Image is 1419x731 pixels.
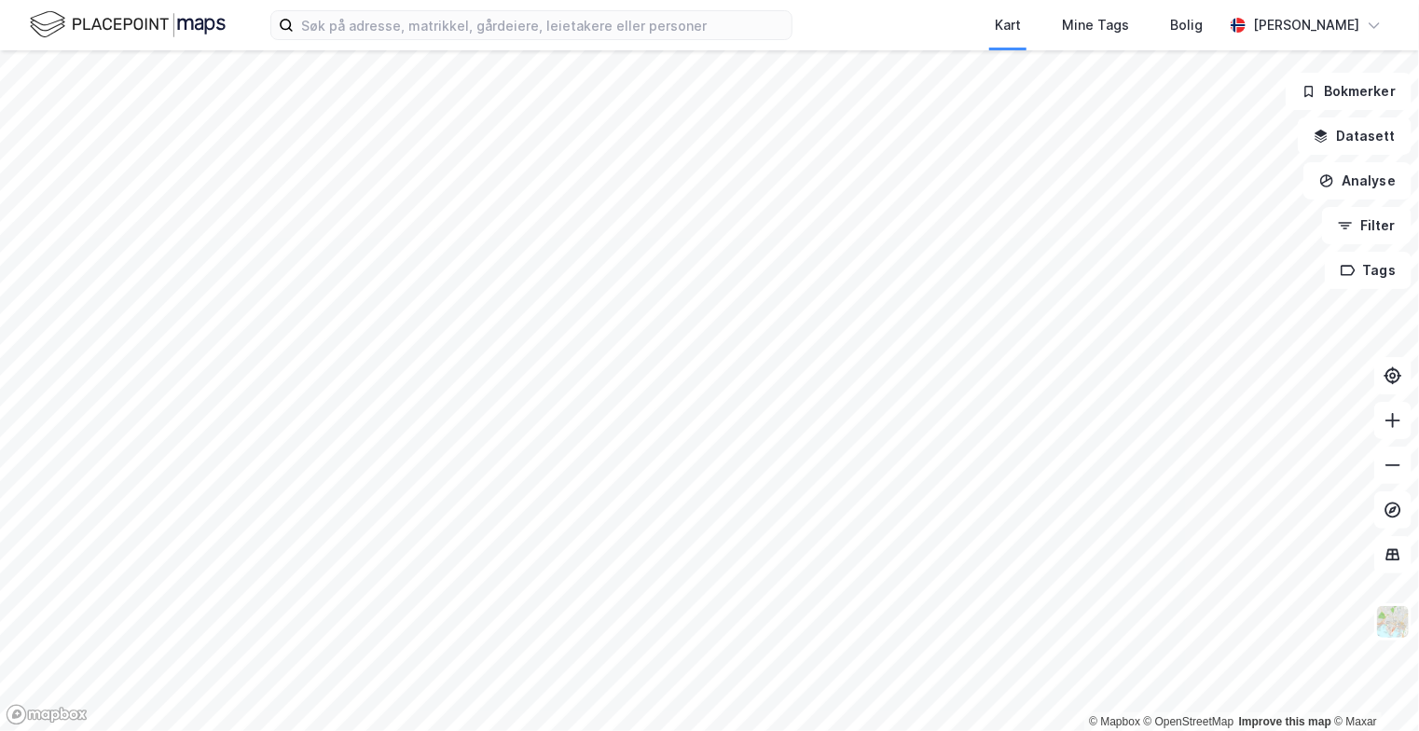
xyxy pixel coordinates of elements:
div: Kontrollprogram for chat [1326,641,1419,731]
div: Mine Tags [1062,14,1129,36]
a: OpenStreetMap [1144,715,1234,728]
iframe: Chat Widget [1326,641,1419,731]
button: Datasett [1298,117,1412,155]
a: Mapbox homepage [6,704,88,725]
div: Kart [995,14,1021,36]
div: [PERSON_NAME] [1253,14,1359,36]
div: Bolig [1170,14,1203,36]
img: Z [1375,604,1411,640]
input: Søk på adresse, matrikkel, gårdeiere, leietakere eller personer [294,11,792,39]
a: Mapbox [1089,715,1140,728]
a: Improve this map [1239,715,1331,728]
button: Filter [1322,207,1412,244]
img: logo.f888ab2527a4732fd821a326f86c7f29.svg [30,8,226,41]
button: Bokmerker [1286,73,1412,110]
button: Tags [1325,252,1412,289]
button: Analyse [1303,162,1412,200]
